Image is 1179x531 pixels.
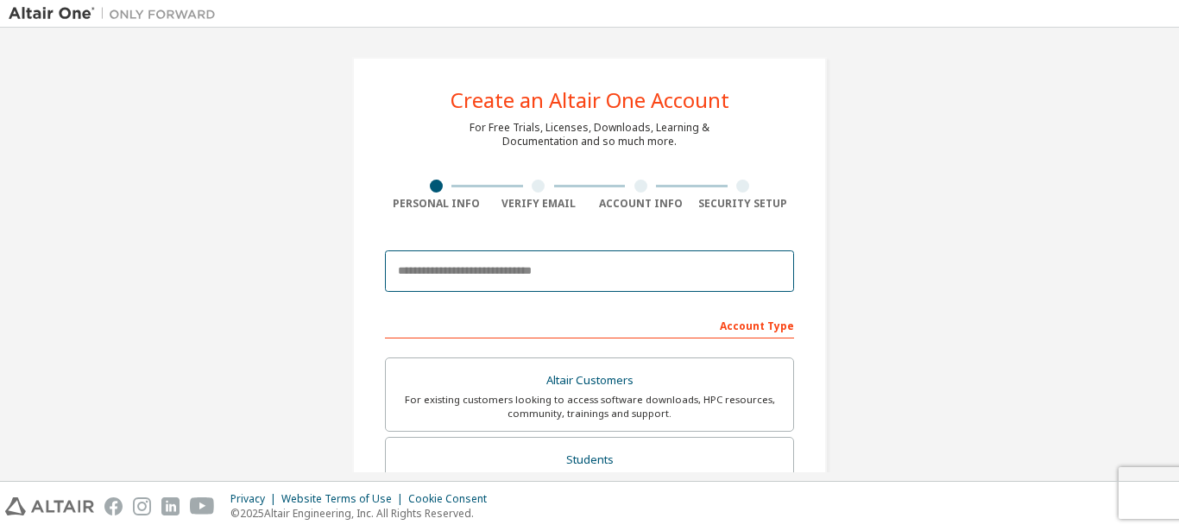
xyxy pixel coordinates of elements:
img: Altair One [9,5,224,22]
div: Altair Customers [396,369,783,393]
div: Account Type [385,311,794,338]
p: © 2025 Altair Engineering, Inc. All Rights Reserved. [230,506,497,521]
div: Students [396,448,783,472]
div: Security Setup [692,197,795,211]
div: Verify Email [488,197,590,211]
div: Account Info [589,197,692,211]
div: For existing customers looking to access software downloads, HPC resources, community, trainings ... [396,393,783,420]
div: Cookie Consent [408,492,497,506]
div: For currently enrolled students looking to access the free Altair Student Edition bundle and all ... [396,472,783,500]
div: Personal Info [385,197,488,211]
div: Website Terms of Use [281,492,408,506]
div: Privacy [230,492,281,506]
img: linkedin.svg [161,497,180,515]
img: altair_logo.svg [5,497,94,515]
img: instagram.svg [133,497,151,515]
div: For Free Trials, Licenses, Downloads, Learning & Documentation and so much more. [470,121,709,149]
img: facebook.svg [104,497,123,515]
img: youtube.svg [190,497,215,515]
div: Create an Altair One Account [451,90,729,111]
